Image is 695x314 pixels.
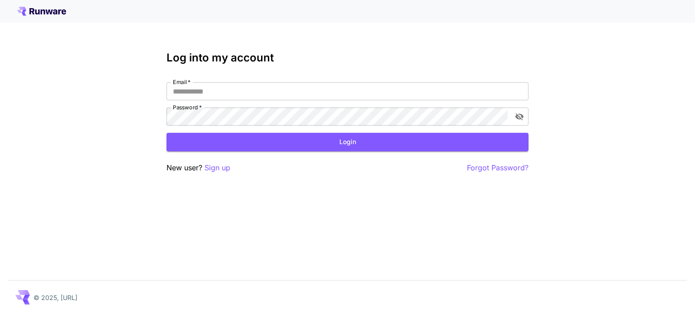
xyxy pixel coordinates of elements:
[467,162,528,173] button: Forgot Password?
[167,162,230,173] p: New user?
[173,103,202,111] label: Password
[167,52,528,64] h3: Log into my account
[33,293,77,302] p: © 2025, [URL]
[167,133,528,151] button: Login
[511,108,528,125] button: toggle password visibility
[205,162,230,173] button: Sign up
[173,78,190,86] label: Email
